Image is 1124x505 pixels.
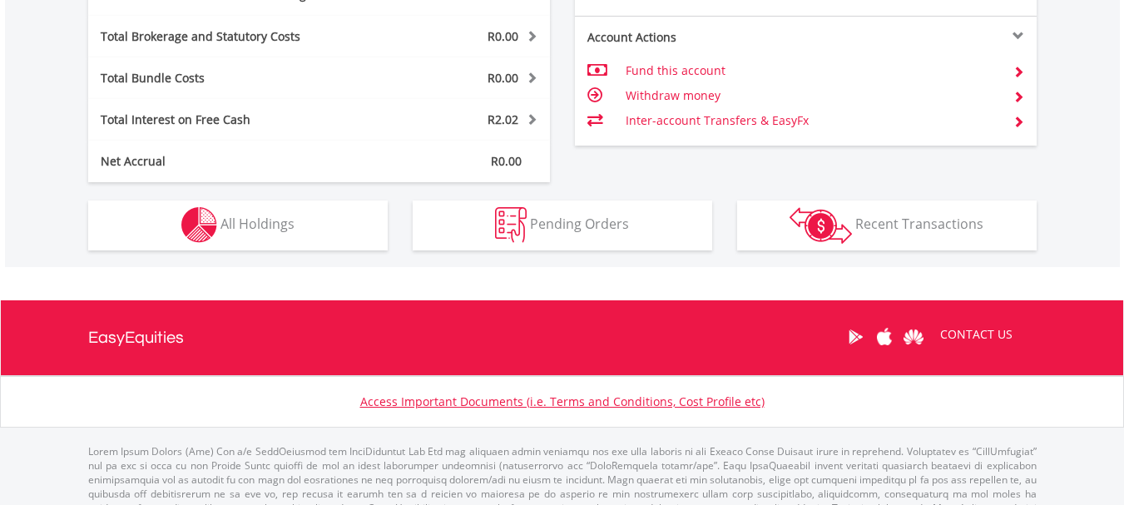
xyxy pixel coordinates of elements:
[413,201,712,250] button: Pending Orders
[491,153,522,169] span: R0.00
[88,300,184,375] a: EasyEquities
[928,311,1024,358] a: CONTACT US
[181,207,217,243] img: holdings-wht.png
[488,28,518,44] span: R0.00
[220,215,295,233] span: All Holdings
[626,58,999,83] td: Fund this account
[575,29,806,46] div: Account Actions
[488,70,518,86] span: R0.00
[88,70,358,87] div: Total Bundle Costs
[360,394,765,409] a: Access Important Documents (i.e. Terms and Conditions, Cost Profile etc)
[626,108,999,133] td: Inter-account Transfers & EasyFx
[737,201,1037,250] button: Recent Transactions
[841,311,870,363] a: Google Play
[855,215,983,233] span: Recent Transactions
[88,28,358,45] div: Total Brokerage and Statutory Costs
[495,207,527,243] img: pending_instructions-wht.png
[899,311,928,363] a: Huawei
[626,83,999,108] td: Withdraw money
[88,201,388,250] button: All Holdings
[870,311,899,363] a: Apple
[88,111,358,128] div: Total Interest on Free Cash
[488,111,518,127] span: R2.02
[88,153,358,170] div: Net Accrual
[790,207,852,244] img: transactions-zar-wht.png
[530,215,629,233] span: Pending Orders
